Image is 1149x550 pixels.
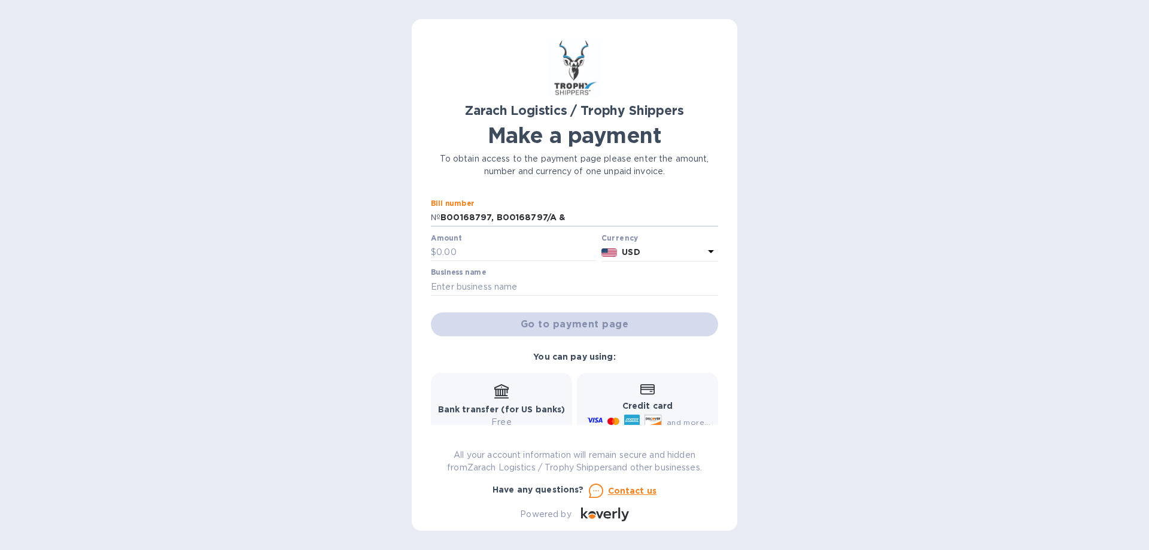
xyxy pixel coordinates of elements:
input: Enter bill number [440,209,718,227]
p: $ [431,246,436,259]
u: Contact us [608,486,657,496]
p: Powered by [520,508,571,521]
b: USD [622,247,640,257]
span: and more... [667,418,710,427]
b: Currency [601,233,639,242]
label: Amount [431,235,461,242]
b: Credit card [622,401,673,411]
input: Enter business name [431,278,718,296]
p: № [431,211,440,224]
b: Have any questions? [493,485,584,494]
input: 0.00 [436,244,597,262]
label: Bill number [431,200,474,208]
b: You can pay using: [533,352,615,361]
p: All your account information will remain secure and hidden from Zarach Logistics / Trophy Shipper... [431,449,718,474]
p: To obtain access to the payment page please enter the amount, number and currency of one unpaid i... [431,153,718,178]
h1: Make a payment [431,123,718,148]
img: USD [601,248,618,257]
b: Zarach Logistics / Trophy Shippers [465,103,683,118]
label: Business name [431,269,486,276]
p: Free [438,416,566,429]
b: Bank transfer (for US banks) [438,405,566,414]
